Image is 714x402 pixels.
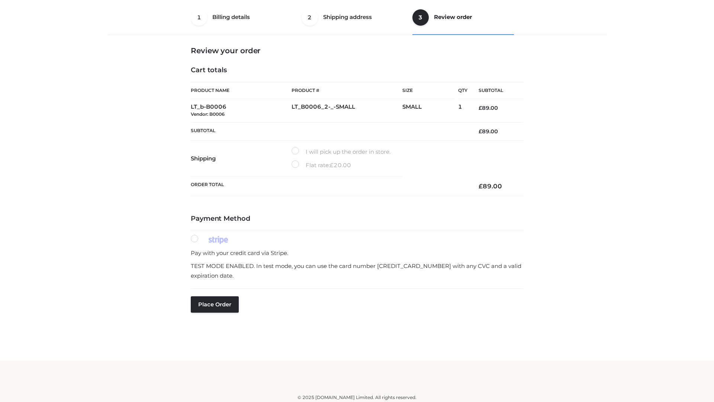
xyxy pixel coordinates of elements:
td: 1 [458,99,467,122]
p: Pay with your credit card via Stripe. [191,248,523,258]
bdi: 89.00 [479,105,498,111]
th: Order Total [191,176,467,196]
th: Product Name [191,82,292,99]
p: TEST MODE ENABLED. In test mode, you can use the card number [CREDIT_CARD_NUMBER] with any CVC an... [191,261,523,280]
th: Qty [458,82,467,99]
bdi: 89.00 [479,182,502,190]
small: Vendor: B0006 [191,111,225,117]
bdi: 89.00 [479,128,498,135]
span: £ [479,182,483,190]
th: Subtotal [467,82,523,99]
th: Size [402,82,454,99]
div: © 2025 [DOMAIN_NAME] Limited. All rights reserved. [110,394,604,401]
label: Flat rate: [292,160,351,170]
span: £ [479,105,482,111]
span: £ [479,128,482,135]
td: LT_B0006_2-_-SMALL [292,99,402,122]
span: £ [330,162,334,169]
td: LT_b-B0006 [191,99,292,122]
th: Shipping [191,141,292,176]
h4: Cart totals [191,66,523,74]
label: I will pick up the order in store. [292,147,390,157]
h3: Review your order [191,46,523,55]
h4: Payment Method [191,215,523,223]
th: Subtotal [191,122,467,140]
th: Product # [292,82,402,99]
button: Place order [191,296,239,313]
bdi: 20.00 [330,162,351,169]
td: SMALL [402,99,458,122]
